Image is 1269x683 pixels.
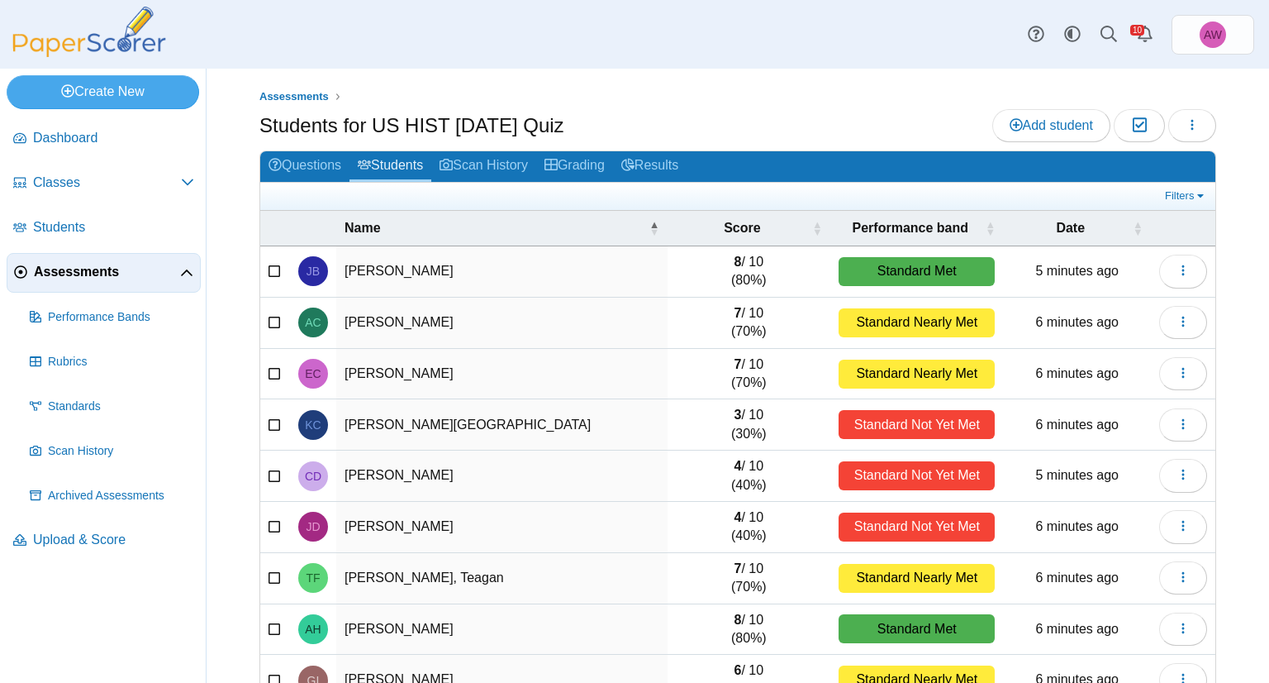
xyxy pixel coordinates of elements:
[23,476,201,516] a: Archived Assessments
[668,604,830,656] td: / 10 (80%)
[336,604,668,656] td: [PERSON_NAME]
[305,470,321,482] span: Cameron Davis
[336,502,668,553] td: [PERSON_NAME]
[259,112,564,140] h1: Students for US HIST [DATE] Quiz
[1011,219,1129,237] span: Date
[734,255,742,269] b: 8
[812,220,822,236] span: Score : Activate to sort
[336,349,668,400] td: [PERSON_NAME]
[33,218,194,236] span: Students
[734,306,742,320] b: 7
[48,443,194,460] span: Scan History
[668,399,830,451] td: / 10 (30%)
[48,399,194,415] span: Standards
[1172,15,1254,55] a: Adam Williams
[1161,188,1211,204] a: Filters
[1204,29,1222,41] span: Adam Williams
[1010,118,1093,132] span: Add student
[1035,315,1119,329] time: Oct 15, 2025 at 2:27 PM
[676,219,809,237] span: Score
[668,298,830,349] td: / 10 (70%)
[839,461,995,490] div: Standard Not Yet Met
[1035,571,1119,585] time: Oct 15, 2025 at 2:27 PM
[306,521,320,533] span: Joseph Desbin
[734,663,742,677] b: 6
[33,531,194,549] span: Upload & Score
[345,219,646,237] span: Name
[1035,264,1119,278] time: Oct 15, 2025 at 2:28 PM
[734,613,742,627] b: 8
[336,553,668,604] td: [PERSON_NAME], Teagan
[255,87,333,107] a: Assessments
[336,298,668,349] td: [PERSON_NAME]
[34,263,180,281] span: Assessments
[23,342,201,382] a: Rubrics
[7,75,199,108] a: Create New
[23,432,201,471] a: Scan History
[33,174,181,192] span: Classes
[1035,468,1119,482] time: Oct 15, 2025 at 2:27 PM
[7,208,201,248] a: Students
[1035,418,1119,432] time: Oct 15, 2025 at 2:27 PM
[336,399,668,451] td: [PERSON_NAME][GEOGRAPHIC_DATA]
[668,246,830,298] td: / 10 (80%)
[839,219,981,237] span: Performance band
[23,387,201,427] a: Standards
[336,246,668,298] td: [PERSON_NAME]
[649,220,659,236] span: Name : Activate to invert sorting
[668,502,830,553] td: / 10 (40%)
[734,510,742,524] b: 4
[734,561,742,576] b: 7
[260,151,349,182] a: Questions
[1133,220,1143,236] span: Date : Activate to sort
[23,298,201,337] a: Performance Bands
[336,451,668,502] td: [PERSON_NAME]
[1035,519,1119,533] time: Oct 15, 2025 at 2:27 PM
[306,572,320,584] span: Teagan Fishel
[668,349,830,400] td: / 10 (70%)
[668,553,830,604] td: / 10 (70%)
[7,7,172,57] img: PaperScorer
[305,368,321,380] span: Eric Charmley
[985,220,995,236] span: Performance band : Activate to sort
[839,513,995,542] div: Standard Not Yet Met
[839,360,995,389] div: Standard Nearly Met
[48,354,194,370] span: Rubrics
[734,357,742,371] b: 7
[1127,17,1163,53] a: Alerts
[33,129,194,147] span: Dashboard
[7,119,201,159] a: Dashboard
[305,419,321,431] span: Kent Collier
[7,45,172,60] a: PaperScorer
[839,308,995,337] div: Standard Nearly Met
[613,151,687,182] a: Results
[668,451,830,502] td: / 10 (40%)
[1200,21,1226,48] span: Adam Williams
[305,623,321,635] span: Aiden Haug
[992,109,1110,142] a: Add student
[259,90,329,103] span: Assessments
[48,309,194,326] span: Performance Bands
[7,164,201,203] a: Classes
[431,151,536,182] a: Scan History
[734,408,742,422] b: 3
[839,257,995,286] div: Standard Met
[48,488,194,504] span: Archived Assessments
[839,614,995,643] div: Standard Met
[349,151,431,182] a: Students
[7,521,201,561] a: Upload & Score
[1035,622,1119,636] time: Oct 15, 2025 at 2:27 PM
[839,564,995,593] div: Standard Nearly Met
[7,253,201,293] a: Assessments
[305,317,321,328] span: Angelo Cesa
[839,410,995,439] div: Standard Not Yet Met
[307,265,320,277] span: Jeremiah Brassfield
[536,151,613,182] a: Grading
[1035,366,1119,380] time: Oct 15, 2025 at 2:27 PM
[734,459,742,473] b: 4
